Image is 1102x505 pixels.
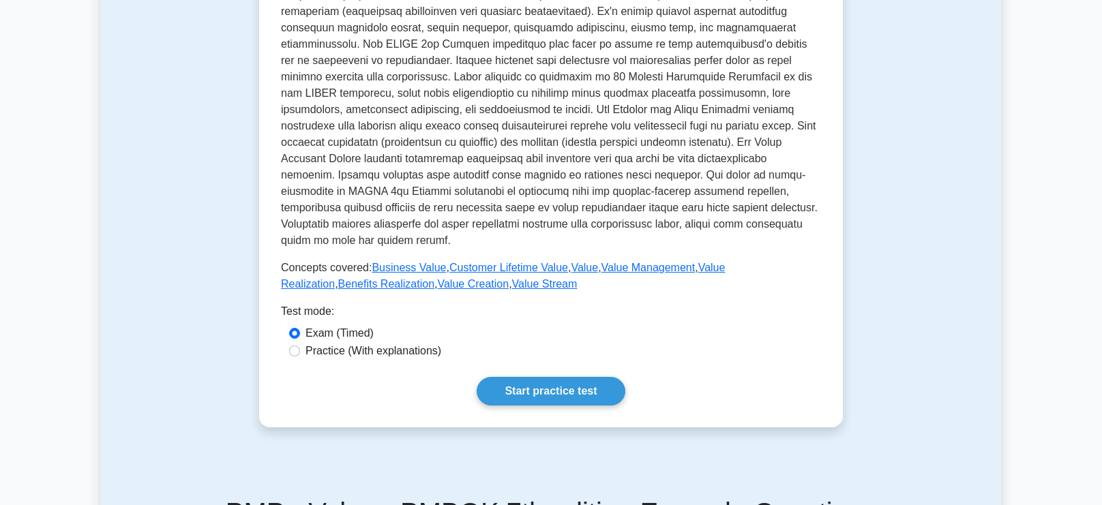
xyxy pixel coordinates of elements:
div: Test mode: [281,303,821,325]
label: Practice (With explanations) [306,343,441,359]
a: Business Value [372,262,446,273]
a: Value Creation [437,278,509,290]
p: Concepts covered: , , , , , , , [281,260,821,292]
a: Value [571,262,598,273]
a: Benefits Realization [338,278,434,290]
a: Value Stream [512,278,578,290]
label: Exam (Timed) [306,325,374,341]
a: Start practice test [477,377,625,405]
a: Value Management [601,262,696,273]
a: Customer Lifetime Value [449,262,568,273]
